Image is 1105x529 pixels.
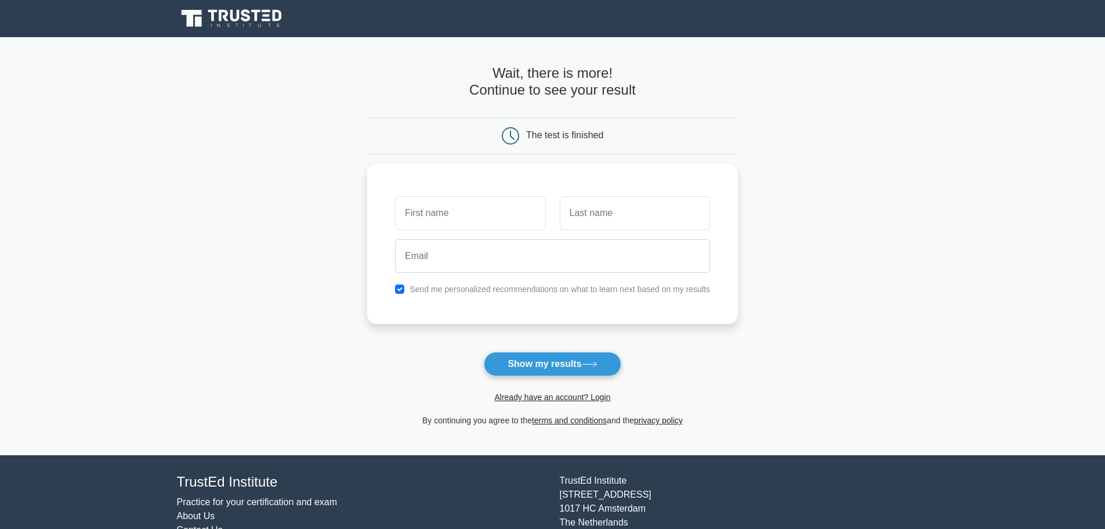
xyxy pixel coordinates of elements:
div: The test is finished [526,130,603,140]
button: Show my results [484,352,621,376]
a: About Us [177,511,215,521]
input: Email [395,239,710,273]
a: Practice for your certification and exam [177,497,338,507]
a: privacy policy [634,416,683,425]
div: By continuing you agree to the and the [360,413,745,427]
label: Send me personalized recommendations on what to learn next based on my results [410,285,710,294]
h4: Wait, there is more! Continue to see your result [367,65,738,99]
input: First name [395,196,545,230]
h4: TrustEd Institute [177,474,546,491]
input: Last name [560,196,710,230]
a: Already have an account? Login [494,393,610,402]
a: terms and conditions [532,416,607,425]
